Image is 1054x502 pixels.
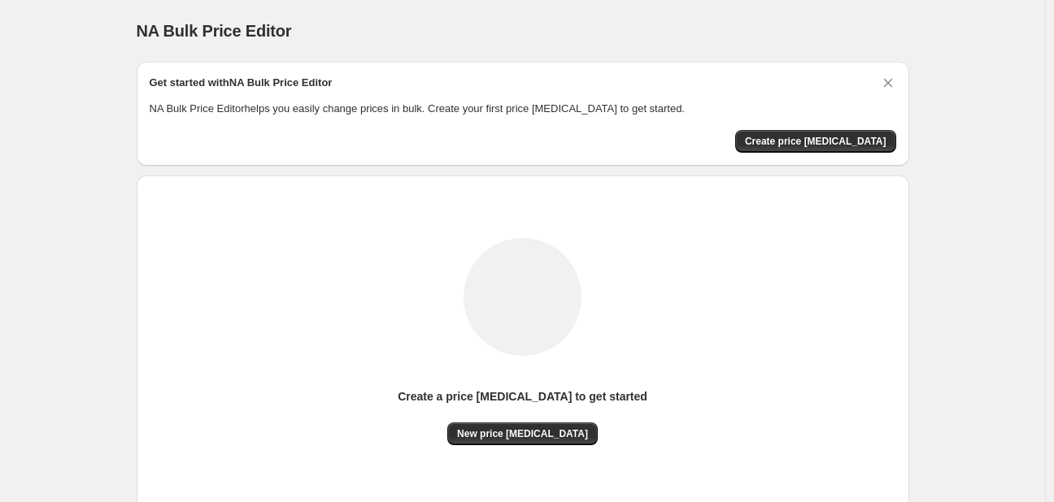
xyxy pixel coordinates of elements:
[137,22,292,40] span: NA Bulk Price Editor
[447,422,598,445] button: New price [MEDICAL_DATA]
[745,135,886,148] span: Create price [MEDICAL_DATA]
[150,101,896,117] p: NA Bulk Price Editor helps you easily change prices in bulk. Create your first price [MEDICAL_DAT...
[735,130,896,153] button: Create price change job
[880,75,896,91] button: Dismiss card
[398,388,647,405] p: Create a price [MEDICAL_DATA] to get started
[457,427,588,440] span: New price [MEDICAL_DATA]
[150,75,333,91] h2: Get started with NA Bulk Price Editor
